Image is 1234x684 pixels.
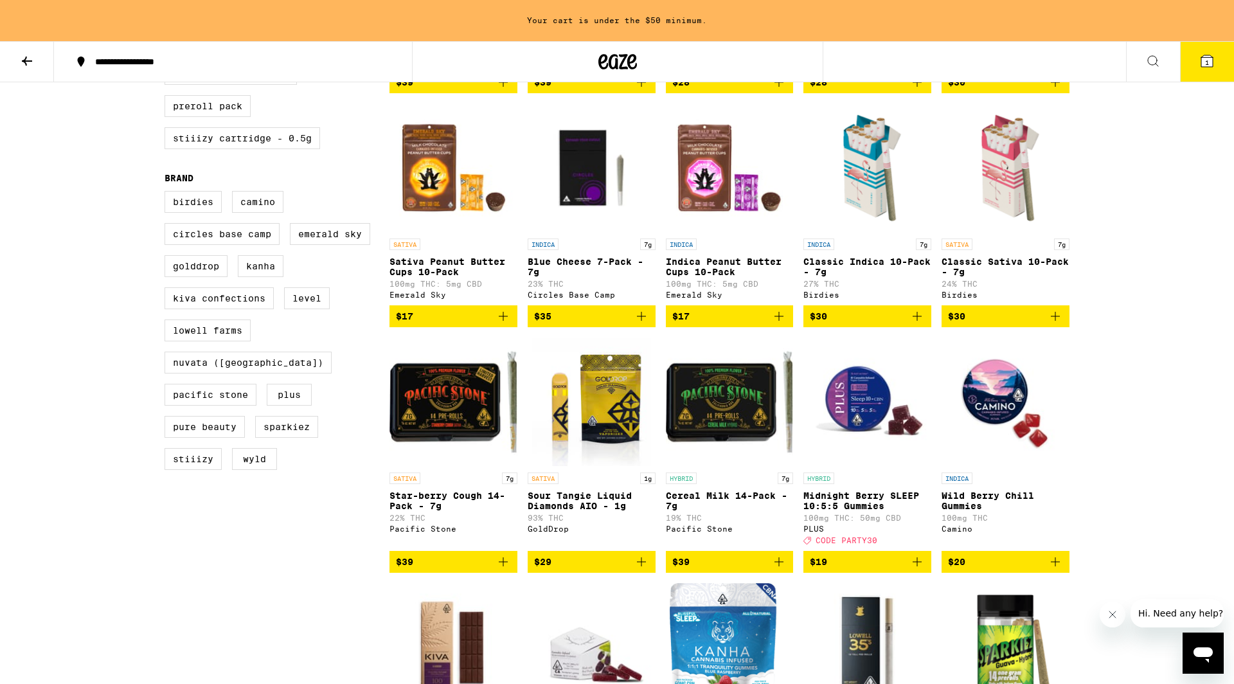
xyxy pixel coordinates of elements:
[396,557,413,567] span: $39
[389,239,420,250] p: SATIVA
[165,319,251,341] label: Lowell Farms
[803,104,931,232] img: Birdies - Classic Indica 10-Pack - 7g
[528,256,656,277] p: Blue Cheese 7-Pack - 7g
[389,305,517,327] button: Add to bag
[528,337,656,551] a: Open page for Sour Tangie Liquid Diamonds AIO - 1g from GoldDrop
[803,514,931,522] p: 100mg THC: 50mg CBD
[528,491,656,511] p: Sour Tangie Liquid Diamonds AIO - 1g
[165,384,256,406] label: Pacific Stone
[528,239,559,250] p: INDICA
[528,551,656,573] button: Add to bag
[528,291,656,299] div: Circles Base Camp
[803,256,931,277] p: Classic Indica 10-Pack - 7g
[389,337,517,466] img: Pacific Stone - Star-berry Cough 14-Pack - 7g
[165,127,320,149] label: STIIIZY Cartridge - 0.5g
[666,305,794,327] button: Add to bag
[284,287,330,309] label: LEVEL
[396,311,413,321] span: $17
[948,557,965,567] span: $20
[672,77,690,87] span: $28
[948,77,965,87] span: $30
[232,448,277,470] label: WYLD
[528,280,656,288] p: 23% THC
[165,287,274,309] label: Kiva Confections
[165,191,222,213] label: Birdies
[803,71,931,93] button: Add to bag
[666,491,794,511] p: Cereal Milk 14-Pack - 7g
[389,104,517,232] img: Emerald Sky - Sativa Peanut Butter Cups 10-Pack
[942,239,972,250] p: SATIVA
[666,514,794,522] p: 19% THC
[532,337,651,466] img: GoldDrop - Sour Tangie Liquid Diamonds AIO - 1g
[165,223,280,245] label: Circles Base Camp
[803,305,931,327] button: Add to bag
[389,514,517,522] p: 22% THC
[640,473,656,484] p: 1g
[666,551,794,573] button: Add to bag
[666,473,697,484] p: HYBRID
[396,77,413,87] span: $39
[942,280,1069,288] p: 24% THC
[165,448,222,470] label: STIIIZY
[528,525,656,533] div: GoldDrop
[1131,599,1224,627] iframe: Message from company
[534,311,551,321] span: $35
[942,551,1069,573] button: Add to bag
[942,491,1069,511] p: Wild Berry Chill Gummies
[666,337,794,466] img: Pacific Stone - Cereal Milk 14-Pack - 7g
[534,77,551,87] span: $39
[165,352,332,373] label: Nuvata ([GEOGRAPHIC_DATA])
[803,291,931,299] div: Birdies
[666,291,794,299] div: Emerald Sky
[672,311,690,321] span: $17
[803,337,931,551] a: Open page for Midnight Berry SLEEP 10:5:5 Gummies from PLUS
[389,491,517,511] p: Star-berry Cough 14-Pack - 7g
[778,473,793,484] p: 7g
[803,473,834,484] p: HYBRID
[816,536,877,544] span: CODE PARTY30
[810,557,827,567] span: $19
[803,525,931,533] div: PLUS
[290,223,370,245] label: Emerald Sky
[666,71,794,93] button: Add to bag
[389,525,517,533] div: Pacific Stone
[803,337,931,466] img: PLUS - Midnight Berry SLEEP 10:5:5 Gummies
[389,473,420,484] p: SATIVA
[948,311,965,321] span: $30
[942,337,1069,551] a: Open page for Wild Berry Chill Gummies from Camino
[810,77,827,87] span: $28
[942,514,1069,522] p: 100mg THC
[803,491,931,511] p: Midnight Berry SLEEP 10:5:5 Gummies
[165,416,245,438] label: Pure Beauty
[389,280,517,288] p: 100mg THC: 5mg CBD
[942,473,972,484] p: INDICA
[803,239,834,250] p: INDICA
[267,384,312,406] label: PLUS
[666,337,794,551] a: Open page for Cereal Milk 14-Pack - 7g from Pacific Stone
[165,255,228,277] label: GoldDrop
[389,104,517,305] a: Open page for Sativa Peanut Butter Cups 10-Pack from Emerald Sky
[528,104,656,305] a: Open page for Blue Cheese 7-Pack - 7g from Circles Base Camp
[534,557,551,567] span: $29
[1100,602,1125,627] iframe: Close message
[666,104,794,305] a: Open page for Indica Peanut Butter Cups 10-Pack from Emerald Sky
[942,291,1069,299] div: Birdies
[389,551,517,573] button: Add to bag
[803,280,931,288] p: 27% THC
[528,305,656,327] button: Add to bag
[666,525,794,533] div: Pacific Stone
[528,71,656,93] button: Add to bag
[672,557,690,567] span: $39
[666,256,794,277] p: Indica Peanut Butter Cups 10-Pack
[666,280,794,288] p: 100mg THC: 5mg CBD
[528,473,559,484] p: SATIVA
[389,71,517,93] button: Add to bag
[1054,239,1069,250] p: 7g
[1205,59,1209,66] span: 1
[942,525,1069,533] div: Camino
[666,239,697,250] p: INDICA
[165,173,193,183] legend: Brand
[942,104,1069,232] img: Birdies - Classic Sativa 10-Pack - 7g
[916,239,931,250] p: 7g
